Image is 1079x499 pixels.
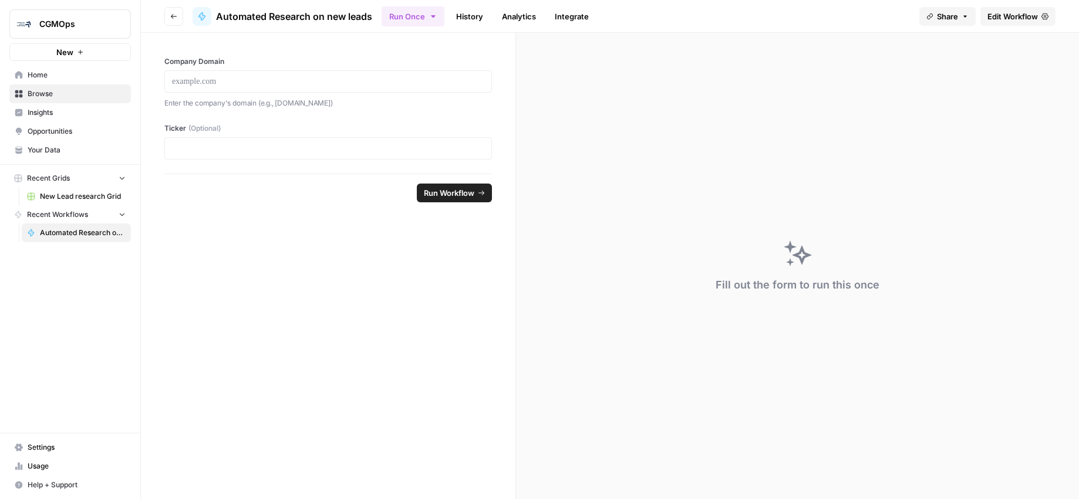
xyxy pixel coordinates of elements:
[28,442,126,453] span: Settings
[9,206,131,223] button: Recent Workflows
[28,70,126,80] span: Home
[39,18,110,30] span: CGMOps
[382,6,444,26] button: Run Once
[9,438,131,457] a: Settings
[9,103,131,122] a: Insights
[164,56,492,67] label: Company Domain
[417,184,492,202] button: Run Workflow
[980,7,1056,26] a: Edit Workflow
[28,126,126,137] span: Opportunities
[9,66,131,84] a: Home
[22,187,131,206] a: New Lead research Grid
[449,7,490,26] a: History
[28,89,126,99] span: Browse
[987,11,1038,22] span: Edit Workflow
[9,9,131,39] button: Workspace: CGMOps
[424,187,474,199] span: Run Workflow
[548,7,596,26] a: Integrate
[9,122,131,141] a: Opportunities
[40,191,126,202] span: New Lead research Grid
[9,84,131,103] a: Browse
[193,7,372,26] a: Automated Research on new leads
[14,13,35,35] img: CGMOps Logo
[919,7,976,26] button: Share
[716,277,879,293] div: Fill out the form to run this once
[937,11,958,22] span: Share
[22,223,131,242] a: Automated Research on new leads
[9,476,131,494] button: Help + Support
[9,141,131,159] a: Your Data
[188,123,221,134] span: (Optional)
[9,43,131,61] button: New
[164,123,492,134] label: Ticker
[27,173,70,184] span: Recent Grids
[216,9,372,23] span: Automated Research on new leads
[27,209,88,220] span: Recent Workflows
[164,97,492,109] p: Enter the company's domain (e.g., [DOMAIN_NAME])
[28,107,126,118] span: Insights
[28,145,126,155] span: Your Data
[28,480,126,490] span: Help + Support
[56,46,73,58] span: New
[28,461,126,471] span: Usage
[9,169,131,187] button: Recent Grids
[40,228,126,238] span: Automated Research on new leads
[495,7,543,26] a: Analytics
[9,457,131,476] a: Usage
